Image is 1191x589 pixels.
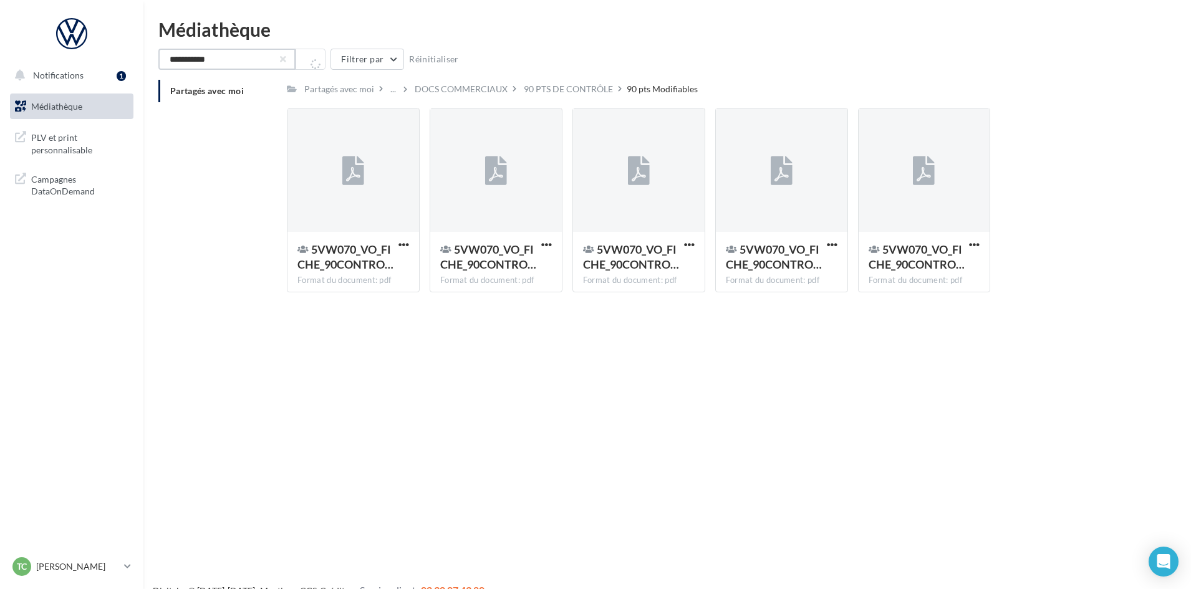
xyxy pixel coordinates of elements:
[117,71,126,81] div: 1
[31,171,128,198] span: Campagnes DataOnDemand
[726,275,837,286] div: Format du document: pdf
[170,85,244,96] span: Partagés avec moi
[583,275,695,286] div: Format du document: pdf
[726,242,822,271] span: 5VW070_VO_FICHE_90CONTROLE_210x297_SKO_PAP_E1_FU_HDperso
[7,166,136,203] a: Campagnes DataOnDemand
[404,52,464,67] button: Réinitialiser
[7,124,136,161] a: PLV et print personnalisable
[869,275,980,286] div: Format du document: pdf
[330,49,404,70] button: Filtrer par
[524,83,613,95] div: 90 PTS DE CONTRÔLE
[583,242,679,271] span: 5VW070_VO_FICHE_90CONTROLE_210x297_LB_PAP_E1_FU_HDperso
[304,83,374,95] div: Partagés avec moi
[31,129,128,156] span: PLV et print personnalisable
[1149,547,1179,577] div: Open Intercom Messenger
[158,20,1176,39] div: Médiathèque
[36,560,119,573] p: [PERSON_NAME]
[7,93,136,120] a: Médiathèque
[297,242,393,271] span: 5VW070_VO_FICHE_90CONTROLE_210x297_VW_PAP_E1_FU_HDperso
[869,242,965,271] span: 5VW070_VO_FICHE_90CONTROLE_210x297_CUPRA_PAP_E1_FU_HDperso
[297,275,409,286] div: Format du document: pdf
[388,80,398,98] div: ...
[17,560,27,573] span: TC
[33,70,84,80] span: Notifications
[7,62,131,89] button: Notifications 1
[440,242,536,271] span: 5VW070_VO_FICHE_90CONTROLE_210x297_SEAT_PAP_E1_FU_HDperso
[10,555,133,578] a: TC [PERSON_NAME]
[440,275,552,286] div: Format du document: pdf
[31,101,82,112] span: Médiathèque
[415,83,508,95] div: DOCS COMMERCIAUX
[627,83,698,95] div: 90 pts Modifiables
